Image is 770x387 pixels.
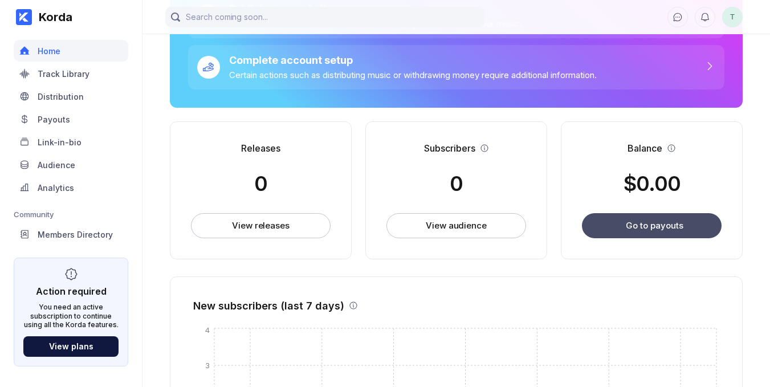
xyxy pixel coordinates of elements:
tspan: 3 [205,360,210,369]
div: Home [38,46,60,56]
a: Complete account setupCertain actions such as distributing music or withdrawing money require add... [188,45,724,89]
div: Balance [628,142,662,154]
div: Payouts [38,115,70,124]
div: New subscribers (last 7 days) [193,300,344,312]
button: View audience [386,213,526,238]
div: Go to payouts [626,220,683,231]
a: Home [14,40,128,63]
div: $ 0.00 [624,171,681,196]
div: Complete account setup [229,54,597,66]
a: Analytics [14,177,128,199]
button: Go to payouts [582,213,722,238]
a: Members Directory [14,223,128,246]
div: Analytics [38,183,74,193]
a: Payouts [14,108,128,131]
div: 0 [254,171,267,196]
div: Action required [36,286,107,297]
div: View audience [426,220,487,231]
div: Tatenda [722,7,743,27]
div: Distribution [38,92,84,101]
div: View plans [49,341,93,351]
button: T [722,7,743,27]
div: Certain actions such as distributing music or withdrawing money require additional information. [229,70,597,80]
a: Distribution [14,85,128,108]
div: Korda [32,10,72,24]
div: Audience [38,160,75,170]
button: View releases [191,213,331,238]
input: Search coming soon... [165,7,484,27]
div: Releases [241,142,280,154]
a: Link-in-bio [14,131,128,154]
tspan: 4 [205,325,210,334]
div: Track Library [38,69,89,79]
div: Community [14,210,128,219]
div: Subscribers [424,142,475,154]
a: Track Library [14,63,128,85]
div: Members Directory [38,230,113,239]
div: You need an active subscription to continue using all the Korda features. [23,303,119,329]
button: View plans [23,336,119,357]
a: Audience [14,154,128,177]
div: 0 [450,171,463,196]
div: Link-in-bio [38,137,82,147]
div: View releases [232,220,290,231]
